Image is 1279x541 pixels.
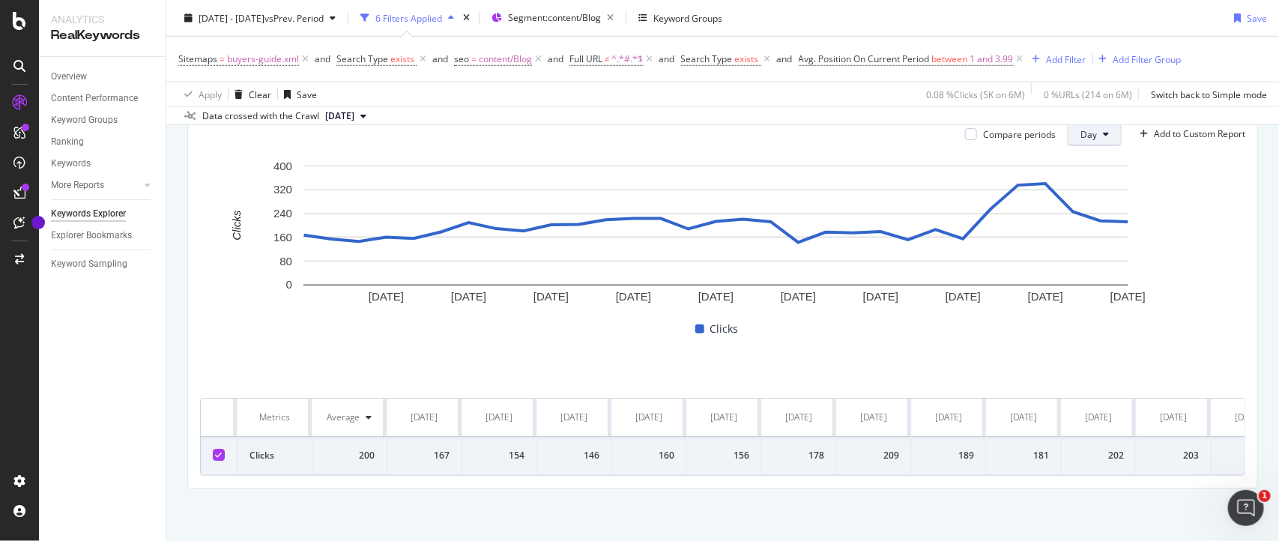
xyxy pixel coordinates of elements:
[474,449,524,462] div: 154
[31,216,45,229] div: Tooltip anchor
[51,134,155,150] a: Ranking
[249,88,271,100] div: Clear
[51,12,154,27] div: Analytics
[51,91,155,106] a: Content Performance
[711,411,738,424] div: [DATE]
[636,411,663,424] div: [DATE]
[1134,122,1245,146] button: Add to Custom Report
[51,91,138,106] div: Content Performance
[1161,411,1188,424] div: [DATE]
[1113,52,1182,65] div: Add Filter Group
[220,52,225,65] span: =
[230,211,243,241] text: Clicks
[273,184,292,196] text: 320
[411,411,438,424] div: [DATE]
[548,52,563,66] button: and
[51,27,154,44] div: RealKeywords
[51,206,126,222] div: Keywords Explorer
[1228,6,1267,30] button: Save
[1236,411,1263,424] div: [DATE]
[375,11,442,24] div: 6 Filters Applied
[698,291,734,303] text: [DATE]
[273,231,292,244] text: 160
[1080,128,1097,141] span: Day
[51,156,155,172] a: Keywords
[460,10,473,25] div: times
[264,11,324,24] span: vs Prev. Period
[227,49,299,70] span: buyers-guide.xml
[1259,490,1271,502] span: 1
[777,52,793,66] button: and
[51,206,155,222] a: Keywords Explorer
[681,52,733,65] span: Search Type
[390,52,414,65] span: exists
[1093,50,1182,68] button: Add Filter Group
[1074,449,1124,462] div: 202
[229,82,271,106] button: Clear
[51,69,155,85] a: Overview
[936,411,963,424] div: [DATE]
[278,82,317,106] button: Save
[781,291,816,303] text: [DATE]
[1028,291,1063,303] text: [DATE]
[486,411,513,424] div: [DATE]
[548,52,563,65] div: and
[983,128,1056,141] div: Compare periods
[561,411,588,424] div: [DATE]
[1110,291,1146,303] text: [DATE]
[799,52,930,65] span: Avg. Position On Current Period
[1044,88,1132,100] div: 0 % URLs ( 214 on 6M )
[710,320,739,338] span: Clicks
[199,11,264,24] span: [DATE] - [DATE]
[624,449,674,462] div: 160
[178,52,217,65] span: Sitemaps
[1086,411,1113,424] div: [DATE]
[327,411,360,424] div: Average
[279,255,292,268] text: 80
[200,158,1231,308] div: A chart.
[51,256,155,272] a: Keyword Sampling
[946,291,981,303] text: [DATE]
[849,449,899,462] div: 209
[533,291,569,303] text: [DATE]
[51,112,155,128] a: Keyword Groups
[653,11,722,24] div: Keyword Groups
[659,52,675,65] div: and
[451,291,486,303] text: [DATE]
[1149,449,1199,462] div: 203
[178,82,222,106] button: Apply
[786,411,813,424] div: [DATE]
[1068,122,1122,146] button: Day
[51,256,127,272] div: Keyword Sampling
[202,109,319,123] div: Data crossed with the Crawl
[51,69,87,85] div: Overview
[399,449,450,462] div: 167
[315,52,330,65] div: and
[549,449,599,462] div: 146
[479,49,532,70] span: content/Blog
[999,449,1049,462] div: 181
[51,134,84,150] div: Ranking
[1224,449,1274,462] div: 219
[432,52,448,66] button: and
[605,52,610,65] span: ≠
[632,6,728,30] button: Keyword Groups
[777,52,793,65] div: and
[199,88,222,100] div: Apply
[861,411,888,424] div: [DATE]
[735,52,759,65] span: exists
[1247,11,1267,24] div: Save
[297,88,317,100] div: Save
[1145,82,1267,106] button: Switch back to Simple mode
[508,11,601,24] span: Segment: content/Blog
[369,291,404,303] text: [DATE]
[1047,52,1086,65] div: Add Filter
[324,449,375,462] div: 200
[51,112,118,128] div: Keyword Groups
[1228,490,1264,526] iframe: Intercom live chat
[970,49,1014,70] span: 1 and 3.99
[51,178,104,193] div: More Reports
[924,449,974,462] div: 189
[1011,411,1038,424] div: [DATE]
[471,52,477,65] span: =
